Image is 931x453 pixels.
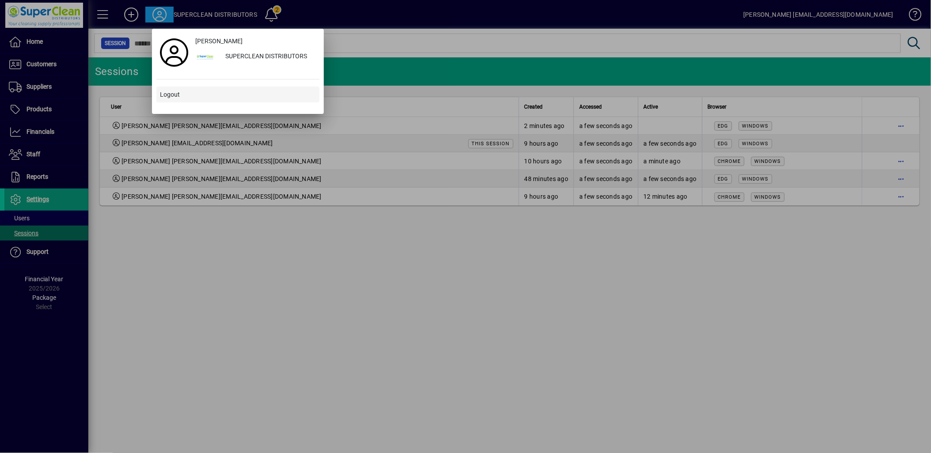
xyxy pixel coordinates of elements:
span: Logout [160,90,180,99]
button: SUPERCLEAN DISTRIBUTORS [192,49,319,65]
button: Logout [156,87,319,102]
div: SUPERCLEAN DISTRIBUTORS [218,49,319,65]
span: [PERSON_NAME] [195,37,243,46]
a: Profile [156,45,192,60]
a: [PERSON_NAME] [192,33,319,49]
